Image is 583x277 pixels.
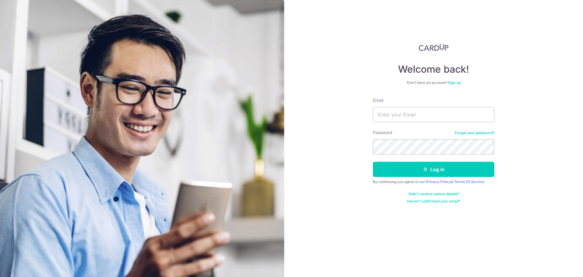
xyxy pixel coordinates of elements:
button: Log in [373,162,494,177]
h4: Welcome back! [373,63,494,75]
div: Don’t have an account? [373,80,494,85]
a: Didn't receive unlock details? [408,192,459,196]
a: Haven't confirmed your email? [407,199,460,204]
img: CardUp Logo [419,44,448,51]
a: Privacy Policy [426,179,451,184]
a: Forgot your password? [455,130,494,135]
a: Terms Of Service [454,179,484,184]
label: Email [373,97,383,103]
div: By continuing you agree to our & [373,179,494,184]
label: Password [373,130,392,136]
a: Sign up [448,80,461,85]
input: Enter your Email [373,107,494,122]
